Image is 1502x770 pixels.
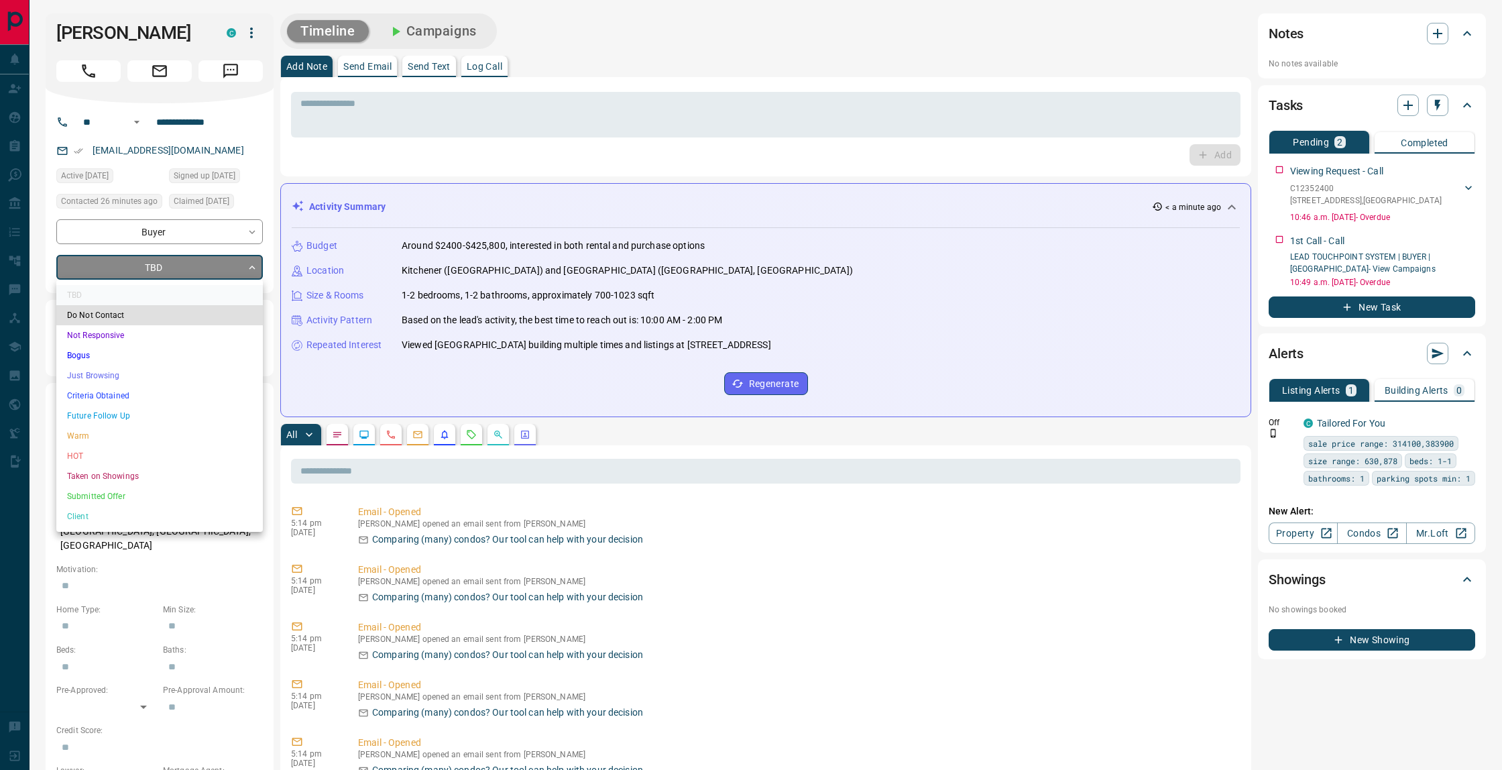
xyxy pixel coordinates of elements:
[56,506,263,527] li: Client
[56,386,263,406] li: Criteria Obtained
[56,325,263,345] li: Not Responsive
[56,446,263,466] li: HOT
[56,426,263,446] li: Warm
[56,486,263,506] li: Submitted Offer
[56,305,263,325] li: Do Not Contact
[56,466,263,486] li: Taken on Showings
[56,406,263,426] li: Future Follow Up
[56,366,263,386] li: Just Browsing
[56,345,263,366] li: Bogus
